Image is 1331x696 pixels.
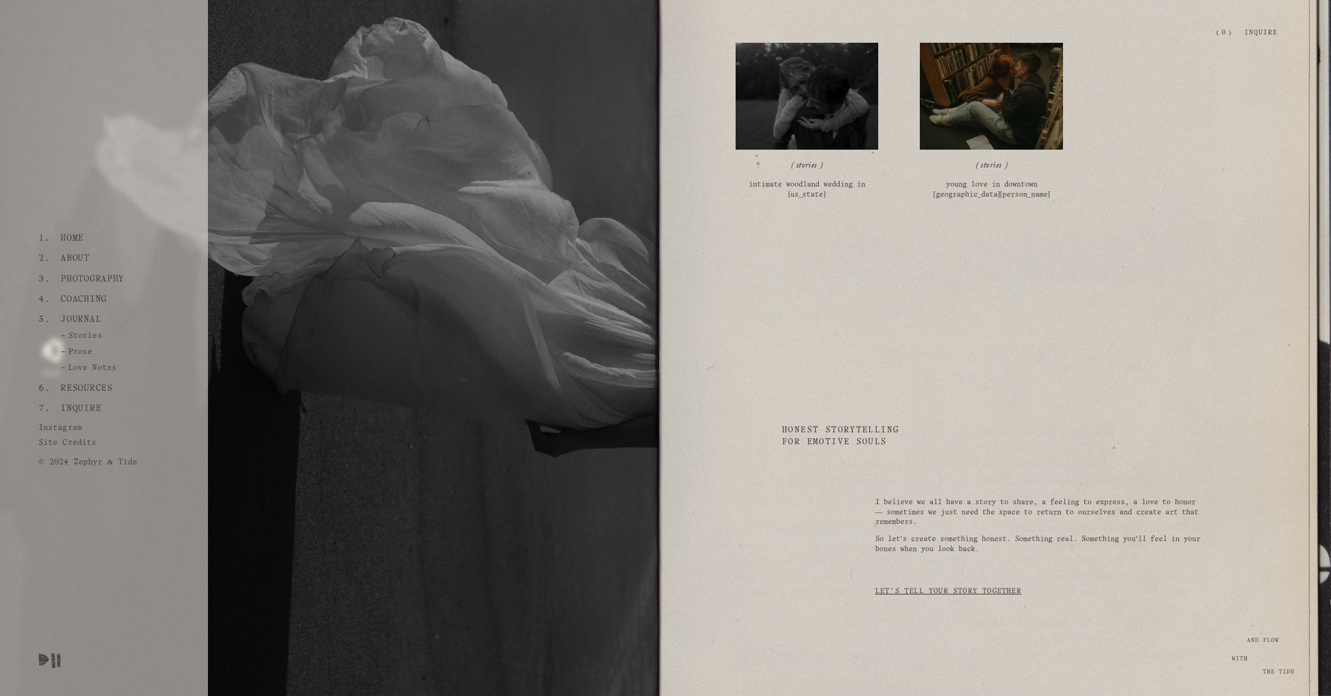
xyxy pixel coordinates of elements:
a: Love Notes [39,363,121,378]
span: ) [1229,30,1231,36]
img: young love in downtown santa cruz [911,43,1073,150]
p: So let’s create something honest. Something real. Something you’ll feel in your bones when you lo... [875,534,1201,555]
a: Resources [56,378,117,398]
a: 0 items in cart [1216,29,1231,37]
span: ( [1216,30,1219,36]
a: Let's tell your story together [875,580,1021,603]
a: Photography [56,269,129,289]
a: intimate woodland wedding in [US_STATE] [749,181,865,197]
a: © 2024 Zephyr & Tide [39,453,142,468]
a: Inquire [56,398,106,419]
a: Journal [56,309,106,330]
a: stories [980,159,1001,173]
img: intimate woodland wedding in north Carolina [727,43,888,150]
a: young love in downtown santa cruz [920,43,1063,150]
a: Home [56,228,89,248]
a: Instagram [39,419,87,434]
a: stories [796,159,817,173]
a: Inquire [1244,23,1278,43]
a: About [56,248,94,268]
a: Coaching [56,289,112,309]
a: intimate woodland wedding in north Carolina [736,43,879,150]
a: Site Credits [39,434,101,453]
a: Prose [39,347,97,362]
a: young love in downtown [GEOGRAPHIC_DATA][PERSON_NAME] [933,181,1050,197]
a: Stories [39,331,106,346]
span: 0 [1222,30,1226,36]
p: I believe we all have a story to share, a feeling to express, a love to honor — sometimes we just... [875,498,1201,527]
h2: Honest Storytelling FOR emotive souls [782,425,1061,448]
